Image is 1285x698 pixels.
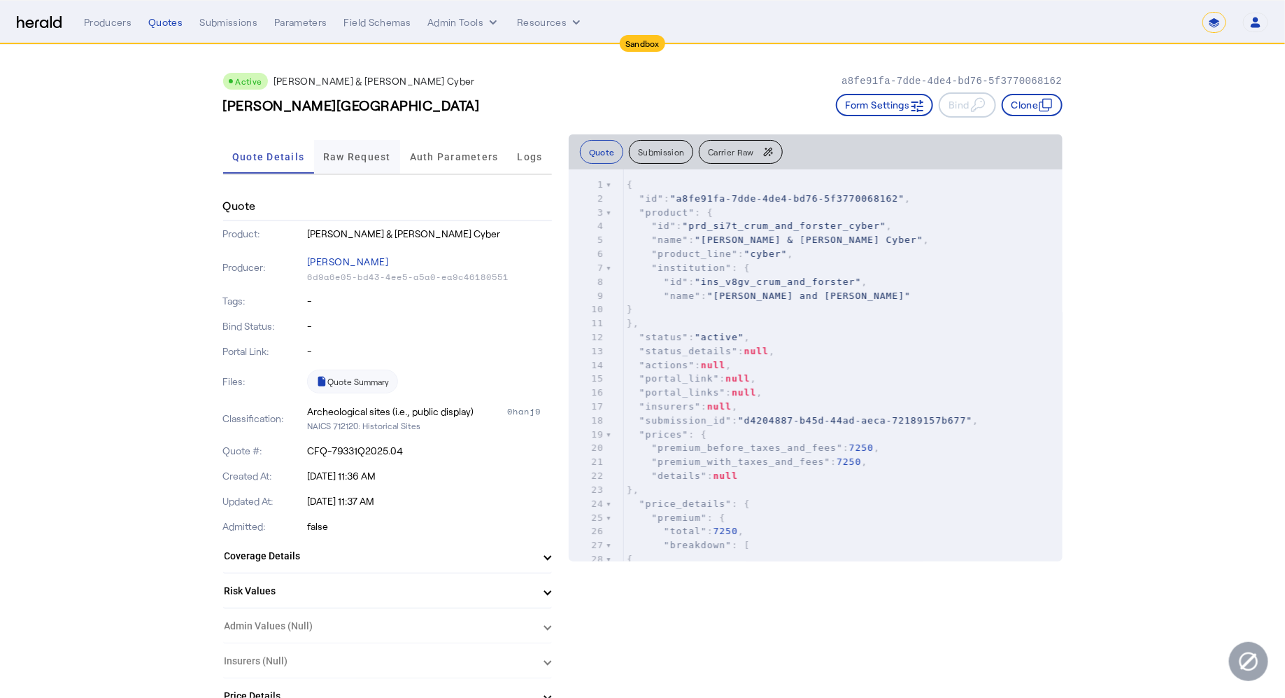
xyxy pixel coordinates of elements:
[517,15,583,29] button: Resources dropdown menu
[699,140,782,164] button: Carrier Raw
[639,332,689,342] span: "status"
[842,74,1062,88] p: a8fe91fa-7dde-4de4-bd76-5f3770068162
[223,519,305,533] p: Admitted:
[627,332,751,342] span: : ,
[323,152,391,162] span: Raw Request
[569,275,606,289] div: 8
[639,401,701,412] span: "insurers"
[569,428,606,442] div: 19
[223,412,305,426] p: Classification:
[569,511,606,525] div: 25
[836,94,934,116] button: Form Settings
[682,221,886,231] span: "prd_si7t_crum_and_forster_cyber"
[939,92,995,118] button: Bind
[307,469,552,483] p: [DATE] 11:36 AM
[427,15,500,29] button: internal dropdown menu
[627,387,762,398] span: : ,
[236,76,262,86] span: Active
[569,469,606,483] div: 22
[307,405,474,419] div: Archeological sites (i.e., public display)
[627,304,633,314] span: }
[639,346,738,356] span: "status_details"
[664,277,688,287] span: "id"
[627,221,893,231] span: : ,
[569,400,606,414] div: 17
[569,316,606,330] div: 11
[639,387,726,398] span: "portal_links"
[695,235,923,245] span: "[PERSON_NAME] & [PERSON_NAME] Cyber"
[569,192,606,206] div: 2
[569,206,606,220] div: 3
[744,346,769,356] span: null
[849,442,874,453] span: 7250
[620,35,665,52] div: Sandbox
[223,344,305,358] p: Portal Link:
[307,419,552,433] p: NAICS 712120: Historical Sites
[695,277,861,287] span: "ins_v8gv_crum_and_forster"
[307,227,552,241] p: [PERSON_NAME] & [PERSON_NAME] Cyber
[664,526,707,536] span: "total"
[639,360,695,370] span: "actions"
[84,15,132,29] div: Producers
[627,207,714,218] span: : {
[738,415,972,426] span: "d4204887-b45d-44ad-aeca-72189157b677"
[569,233,606,247] div: 5
[569,483,606,497] div: 23
[714,526,738,536] span: 7250
[651,221,676,231] span: "id"
[569,386,606,400] div: 16
[627,291,911,301] span: :
[627,360,732,370] span: : ,
[627,512,725,523] span: : {
[17,16,62,29] img: Herald Logo
[627,179,633,190] span: {
[569,414,606,428] div: 18
[639,193,664,204] span: "id"
[223,227,305,241] p: Product:
[629,140,693,164] button: Submission
[627,470,738,481] span: :
[225,584,534,599] mat-panel-title: Risk Values
[627,249,793,259] span: : ,
[569,552,606,566] div: 28
[344,15,411,29] div: Field Schemas
[223,375,305,389] p: Files:
[225,549,534,564] mat-panel-title: Coverage Details
[627,484,639,495] span: },
[232,152,304,162] span: Quote Details
[664,291,701,301] span: "name"
[651,442,843,453] span: "premium_before_taxes_and_fees"
[223,95,480,115] h3: [PERSON_NAME][GEOGRAPHIC_DATA]
[670,193,904,204] span: "a8fe91fa-7dde-4de4-bd76-5f3770068162"
[307,519,552,533] p: false
[274,15,327,29] div: Parameters
[639,429,689,440] span: "prices"
[732,387,756,398] span: null
[569,219,606,233] div: 4
[639,207,695,218] span: "product"
[651,263,732,273] span: "institution"
[701,360,725,370] span: null
[569,330,606,344] div: 12
[569,441,606,455] div: 20
[627,263,751,273] span: : {
[223,197,256,214] h4: Quote
[569,289,606,303] div: 9
[569,497,606,511] div: 24
[651,456,830,467] span: "premium_with_taxes_and_fees"
[274,74,475,88] p: [PERSON_NAME] & [PERSON_NAME] Cyber
[627,415,979,426] span: : ,
[569,358,606,372] div: 14
[569,344,606,358] div: 13
[410,152,499,162] span: Auth Parameters
[569,247,606,261] div: 6
[307,370,398,393] a: Quote Summary
[569,524,606,538] div: 26
[744,249,788,259] span: "cyber"
[223,444,305,458] p: Quote #:
[725,373,750,384] span: null
[569,538,606,552] div: 27
[507,405,552,419] div: 0hanj9
[1002,94,1063,116] button: Clone
[223,319,305,333] p: Bind Status:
